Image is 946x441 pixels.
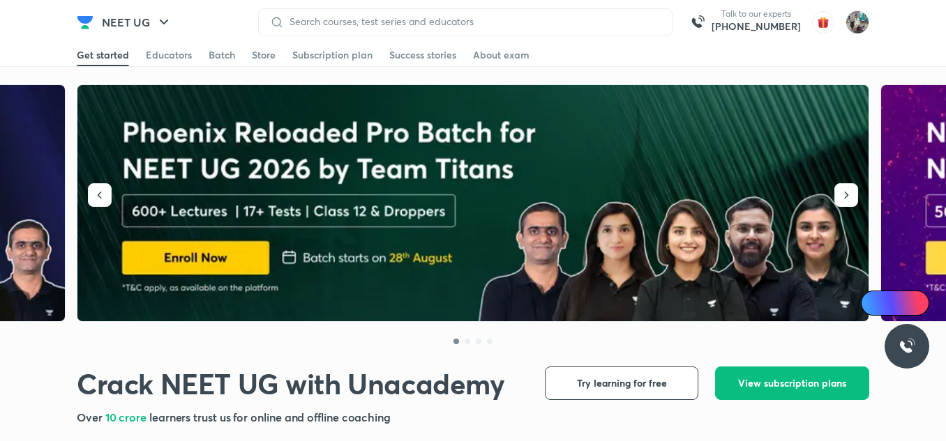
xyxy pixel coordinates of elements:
p: Talk to our experts [712,8,801,20]
button: Try learning for free [545,366,698,400]
div: Store [252,48,276,62]
span: 10 crore [105,410,149,424]
img: avatar [812,11,834,33]
div: Educators [146,48,192,62]
a: Batch [209,44,235,66]
div: About exam [473,48,530,62]
div: Batch [209,48,235,62]
a: [PHONE_NUMBER] [712,20,801,33]
a: Store [252,44,276,66]
a: Educators [146,44,192,66]
span: View subscription plans [738,376,846,390]
a: Success stories [389,44,456,66]
span: Over [77,410,105,424]
img: call-us [684,8,712,36]
input: Search courses, test series and educators [284,16,661,27]
button: NEET UG [93,8,181,36]
h1: Crack NEET UG with Unacademy [77,366,505,401]
span: learners trust us for online and offline coaching [149,410,391,424]
span: Try learning for free [577,376,667,390]
img: Icon [869,297,880,309]
span: Ai Doubts [884,297,921,309]
a: Subscription plan [292,44,373,66]
div: Get started [77,48,129,62]
img: ttu [899,338,915,355]
button: View subscription plans [715,366,869,400]
div: Subscription plan [292,48,373,62]
a: Get started [77,44,129,66]
a: Ai Doubts [861,291,929,316]
img: Company Logo [77,14,93,31]
div: Success stories [389,48,456,62]
img: Umar Parsuwale [846,10,869,34]
a: About exam [473,44,530,66]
